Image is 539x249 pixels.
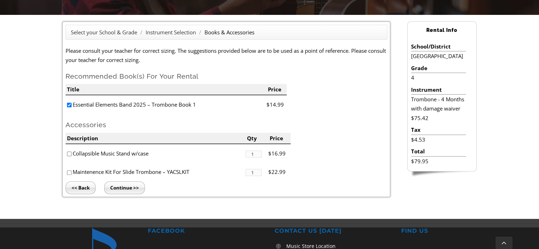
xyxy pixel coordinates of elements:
a: Instrument Selection [146,29,196,36]
h2: Rental Info [408,24,476,36]
li: Title [66,84,266,95]
li: $14.99 [266,95,287,114]
li: Essential Elements Band 2025 – Trombone Book 1 [66,95,266,114]
h2: CONTACT US [DATE] [275,227,391,235]
li: Tax [411,125,466,135]
span: / [139,29,144,36]
li: School/District [411,42,466,51]
li: $79.95 [411,157,466,166]
input: << Back [66,181,96,194]
li: $16.99 [268,144,291,163]
p: Please consult your teacher for correct sizing. The suggestions provided below are to be used as ... [66,46,387,65]
li: Grade [411,63,466,73]
img: sidebar-footer.png [407,171,477,178]
li: Total [411,147,466,156]
input: Continue >> [104,181,145,194]
li: Maintenence Kit For Slide Trombone – YACSLKIT [66,163,246,181]
li: $22.99 [268,163,291,181]
li: Collapsible Music Stand w/case [66,144,246,163]
h2: Recommended Book(s) For Your Rental [66,72,387,81]
li: $4.53 [411,135,466,144]
a: Select your School & Grade [71,29,137,36]
li: Trombone - 4 Months with damage waiver $75.42 [411,95,466,123]
h2: FACEBOOK [148,227,264,235]
span: / [197,29,203,36]
li: Books & Accessories [204,28,254,37]
h2: Accessories [66,120,387,129]
li: Description [66,133,246,144]
li: Instrument [411,85,466,95]
li: Price [268,133,291,144]
li: 4 [411,73,466,82]
li: Qty [246,133,268,144]
li: Price [266,84,287,95]
li: [GEOGRAPHIC_DATA] [411,51,466,61]
h2: FIND US [401,227,518,235]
